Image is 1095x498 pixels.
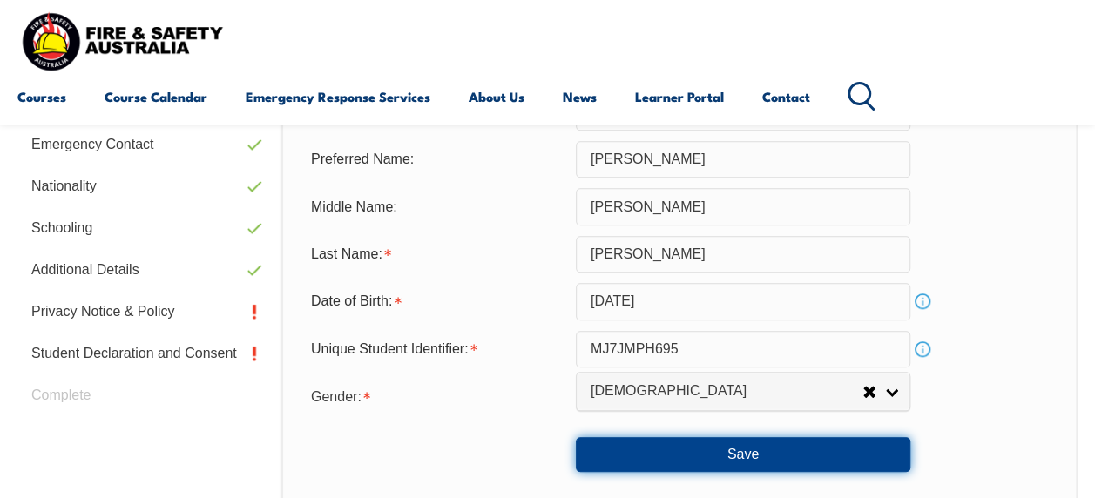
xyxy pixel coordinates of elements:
a: Privacy Notice & Policy [17,291,272,333]
a: Additional Details [17,249,272,291]
div: Unique Student Identifier is required. [297,333,576,366]
a: Student Declaration and Consent [17,333,272,374]
a: Schooling [17,207,272,249]
a: Info [910,289,935,313]
a: Info [910,337,935,361]
a: About Us [469,76,524,118]
input: Select Date... [576,283,910,320]
a: Emergency Response Services [246,76,430,118]
a: Courses [17,76,66,118]
div: Gender is required. [297,378,576,413]
span: [DEMOGRAPHIC_DATA] [591,382,862,400]
a: Learner Portal [635,76,724,118]
div: Preferred Name: [297,143,576,176]
a: Emergency Contact [17,124,272,165]
span: Gender: [311,389,362,404]
a: Contact [762,76,810,118]
div: Last Name is required. [297,238,576,271]
a: News [563,76,597,118]
button: Save [576,437,910,472]
div: Middle Name: [297,190,576,223]
a: Course Calendar [105,76,207,118]
div: Date of Birth is required. [297,285,576,318]
input: 10 Characters no 1, 0, O or I [576,331,910,367]
a: Nationality [17,165,272,207]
